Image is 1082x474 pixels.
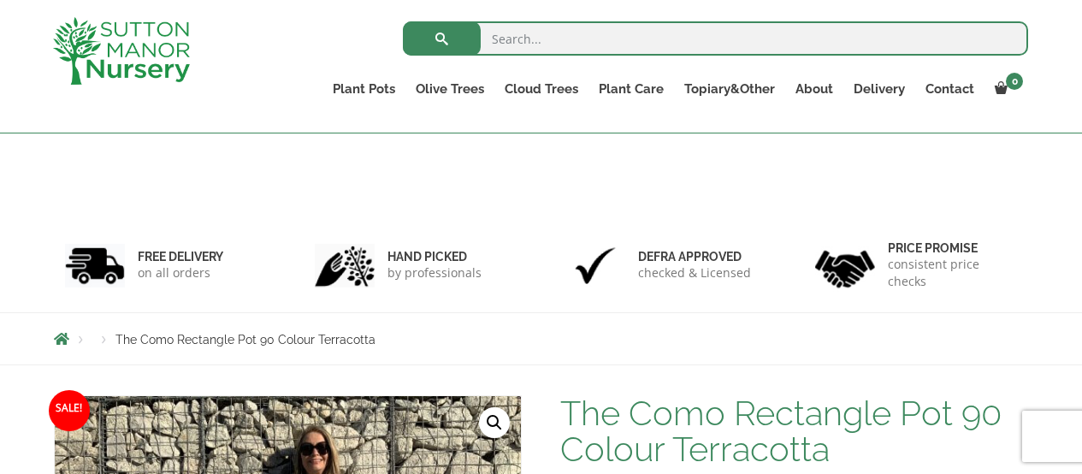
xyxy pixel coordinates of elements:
img: 2.jpg [315,244,375,287]
img: 1.jpg [65,244,125,287]
a: Olive Trees [405,77,494,101]
img: 4.jpg [815,240,875,292]
img: logo [53,17,190,85]
p: by professionals [387,264,482,281]
span: The Como Rectangle Pot 90 Colour Terracotta [115,333,375,347]
h6: hand picked [387,249,482,264]
h6: Price promise [888,240,1018,256]
a: Delivery [843,77,915,101]
span: Sale! [49,390,90,431]
a: Plant Pots [322,77,405,101]
p: on all orders [138,264,223,281]
a: Cloud Trees [494,77,588,101]
a: About [785,77,843,101]
input: Search... [403,21,1028,56]
p: checked & Licensed [638,264,751,281]
img: 3.jpg [565,244,625,287]
a: Plant Care [588,77,674,101]
a: View full-screen image gallery [479,407,510,438]
a: Contact [915,77,984,101]
a: 0 [984,77,1028,101]
h6: Defra approved [638,249,751,264]
span: 0 [1006,73,1023,90]
h1: The Como Rectangle Pot 90 Colour Terracotta [560,395,1028,467]
a: Topiary&Other [674,77,785,101]
nav: Breadcrumbs [54,332,1029,346]
h6: FREE DELIVERY [138,249,223,264]
p: consistent price checks [888,256,1018,290]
